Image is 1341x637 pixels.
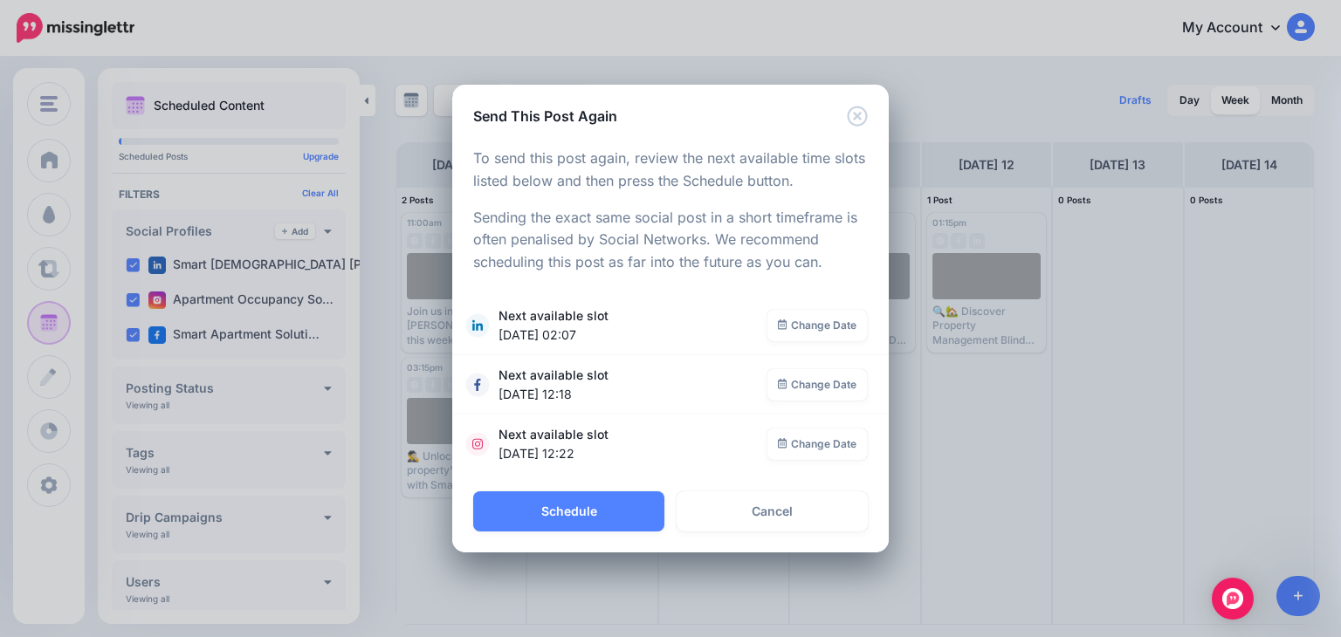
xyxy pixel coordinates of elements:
[847,106,868,127] button: Close
[767,428,868,460] a: Change Date
[499,306,767,345] span: Next available slot
[473,207,868,275] p: Sending the exact same social post in a short timeframe is often penalised by Social Networks. We...
[1212,578,1254,620] div: Open Intercom Messenger
[499,425,767,463] span: Next available slot
[767,369,868,401] a: Change Date
[499,325,759,345] span: [DATE] 02:07
[499,385,759,404] span: [DATE] 12:18
[767,310,868,341] a: Change Date
[499,366,767,404] span: Next available slot
[499,444,759,463] span: [DATE] 12:22
[677,491,868,531] a: Cancel
[473,491,664,531] button: Schedule
[473,106,617,127] h5: Send This Post Again
[473,147,868,193] p: To send this post again, review the next available time slots listed below and then press the Sch...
